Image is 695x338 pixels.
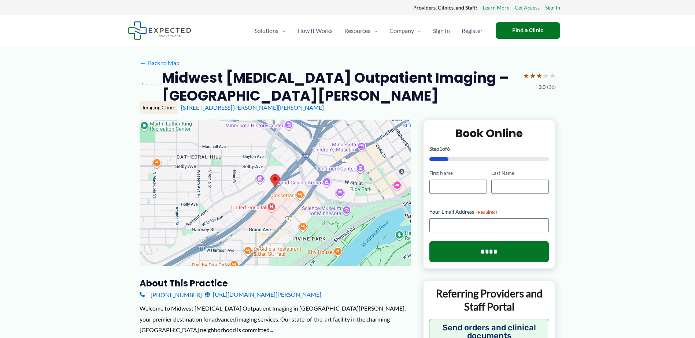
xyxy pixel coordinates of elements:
span: Register [462,18,483,44]
span: 1 [439,146,442,152]
span: ★ [529,69,536,82]
label: Last Name [491,170,549,177]
a: [STREET_ADDRESS][PERSON_NAME][PERSON_NAME] [181,104,324,111]
p: Step of [429,146,549,151]
a: CompanyMenu Toggle [384,18,427,44]
p: Referring Providers and Staff Portal [429,287,550,313]
a: ResourcesMenu Toggle [339,18,384,44]
a: Learn More [483,3,509,12]
span: Company [389,18,414,44]
a: Get Access [515,3,540,12]
span: ★ [523,69,529,82]
span: How It Works [297,18,333,44]
span: ★ [536,69,543,82]
strong: Providers, Clinics, and Staff: [413,4,477,11]
span: (Required) [476,209,497,215]
a: SolutionsMenu Toggle [249,18,292,44]
span: Menu Toggle [414,18,421,44]
span: 3.0 [539,82,546,92]
nav: Primary Site Navigation [249,18,488,44]
div: Imaging Clinic [140,101,178,114]
a: How It Works [292,18,339,44]
span: ★ [549,69,556,82]
span: Menu Toggle [370,18,378,44]
span: Resources [344,18,370,44]
span: Solutions [255,18,278,44]
a: [PHONE_NUMBER] [140,289,202,300]
a: Register [456,18,488,44]
label: First Name [429,170,487,177]
a: Sign In [427,18,456,44]
a: Find a Clinic [496,22,560,39]
span: Menu Toggle [278,18,286,44]
span: Sign In [433,18,450,44]
span: ★ [543,69,549,82]
h2: Midwest [MEDICAL_DATA] Outpatient Imaging – [GEOGRAPHIC_DATA][PERSON_NAME] [162,69,517,105]
span: ← [140,59,147,66]
h2: Book Online [429,126,549,140]
h3: About this practice [140,278,411,289]
div: Welcome to Midwest [MEDICAL_DATA] Outpatient Imaging in [GEOGRAPHIC_DATA][PERSON_NAME], your prem... [140,303,411,335]
span: 6 [447,146,450,152]
a: Sign In [545,3,560,12]
a: [URL][DOMAIN_NAME][PERSON_NAME] [205,289,321,300]
a: ←Back to Map [140,57,180,68]
span: (36) [547,82,556,92]
img: Expected Healthcare Logo - side, dark font, small [128,21,191,40]
label: Your Email Address [429,208,549,215]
